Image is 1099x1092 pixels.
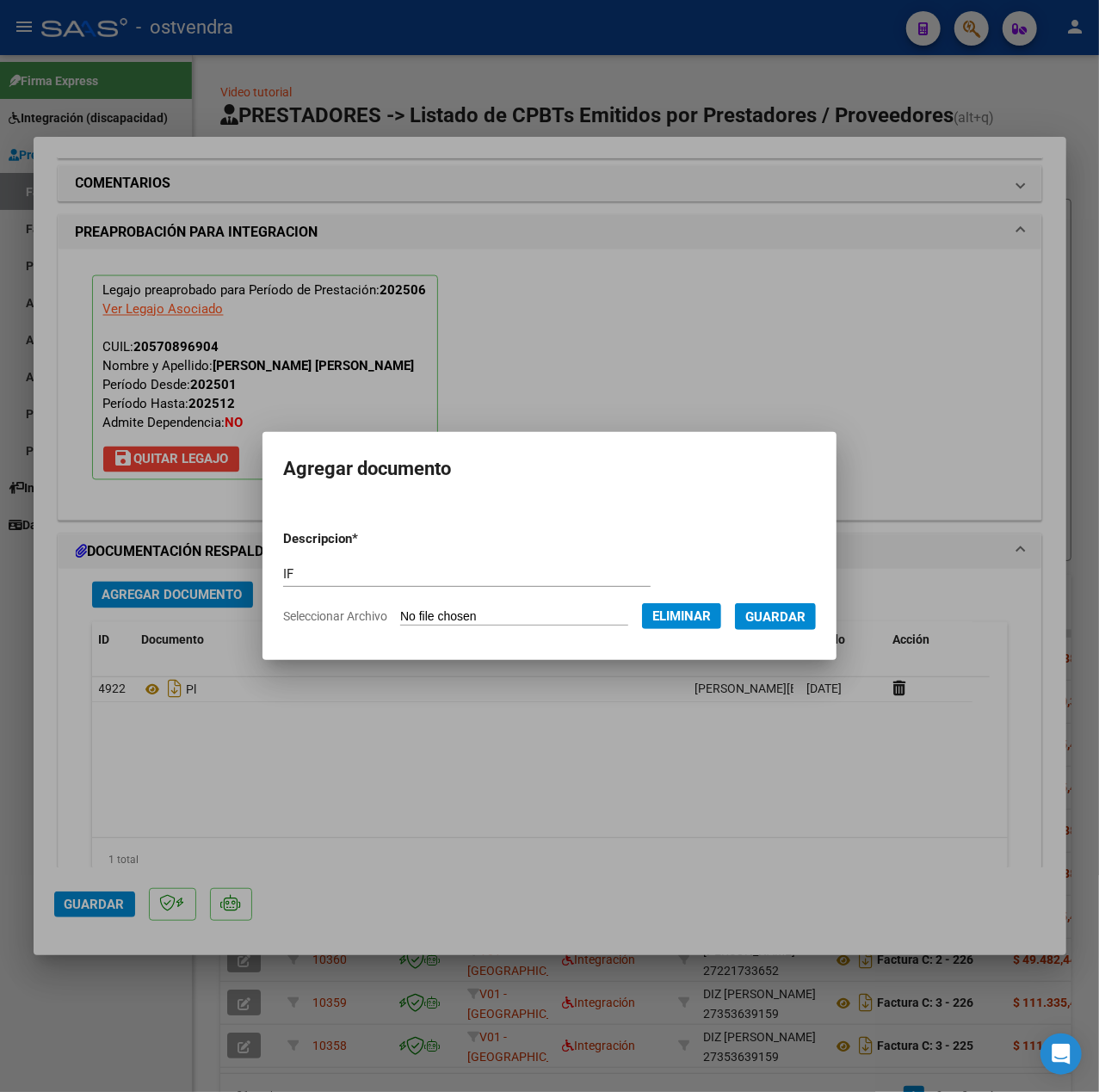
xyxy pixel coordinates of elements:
div: Open Intercom Messenger [1040,1033,1082,1075]
span: Seleccionar Archivo [283,609,387,623]
p: Descripcion [283,529,443,549]
span: Guardar [745,609,806,625]
span: Eliminar [652,608,711,624]
button: Eliminar [642,603,721,629]
h2: Agregar documento [283,453,816,485]
button: Guardar [735,603,816,630]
